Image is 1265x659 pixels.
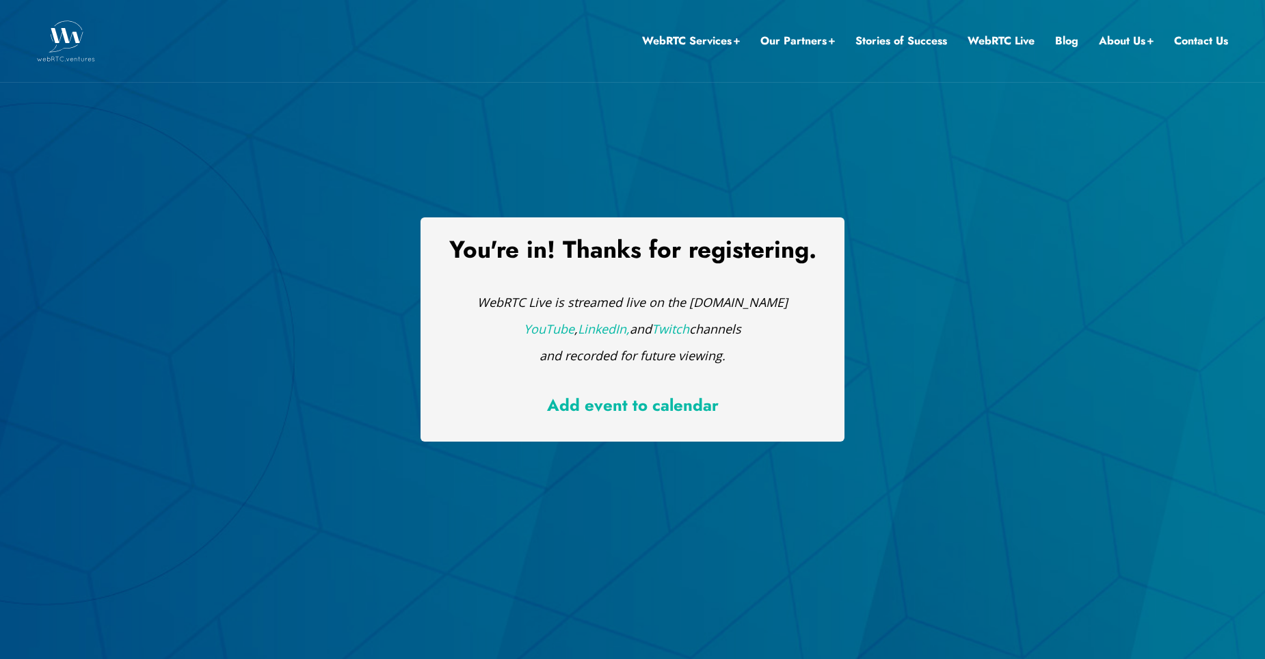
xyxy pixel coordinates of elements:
[855,32,947,50] a: Stories of Success
[642,32,740,50] a: WebRTC Services
[760,32,835,50] a: Our Partners
[524,321,574,337] a: YouTube
[547,393,719,417] a: Add event to calendar
[540,347,725,364] em: and recorded for future viewing.
[578,321,630,337] a: LinkedIn,
[1174,32,1228,50] a: Contact Us
[524,321,741,337] em: , and channels
[441,238,824,262] h1: You're in! Thanks for registering.
[37,21,95,62] img: WebRTC.ventures
[1055,32,1078,50] a: Blog
[477,294,788,310] em: WebRTC Live is streamed live on the [DOMAIN_NAME]
[968,32,1035,50] a: WebRTC Live
[1099,32,1154,50] a: About Us
[652,321,689,337] a: Twitch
